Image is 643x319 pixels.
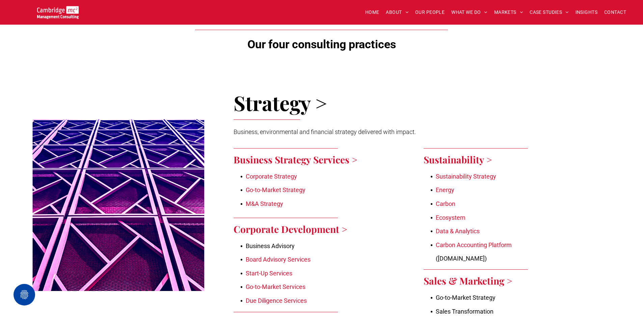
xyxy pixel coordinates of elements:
[448,7,491,18] a: WHAT WE DO
[246,200,283,207] a: M&A Strategy
[601,7,629,18] a: CONTACT
[436,228,480,235] a: Data & Analytics
[382,7,412,18] a: ABOUT
[246,297,307,304] a: Due Diligence Services
[37,6,79,19] img: Go to Homepage
[246,256,311,263] a: Board Advisory Services
[436,214,465,221] a: Ecosystem
[234,89,327,116] span: Strategy >
[572,7,601,18] a: INSIGHTS
[246,173,297,180] a: Corporate Strategy
[234,223,279,235] a: Corporate
[412,7,448,18] a: OUR PEOPLE
[234,153,357,166] a: Business Strategy Services >
[246,186,305,193] a: Go-to-Market Strategy
[246,242,295,249] span: Business Advisory
[37,7,79,14] a: Your Business Transformed | Cambridge Management Consulting
[424,153,492,166] a: Sustainability >
[436,294,495,301] span: Go-to-Market Strategy
[436,308,493,315] span: Sales Transformation
[281,223,347,235] a: Development >
[424,274,512,287] a: Sales & Marketing >
[247,37,396,51] span: Our four consulting practices
[17,119,220,291] a: What We Do | Cambridge Management Consulting
[436,200,455,207] a: Carbon
[436,255,487,262] span: ([DOMAIN_NAME])
[436,241,512,248] a: Carbon Accounting Platform
[436,186,454,193] a: Energy
[362,7,383,18] a: HOME
[234,128,416,135] span: Business, environmental and financial strategy delivered with impact.
[246,270,292,277] a: Start-Up Services
[436,173,496,180] a: Sustainability Strategy
[491,7,526,18] a: MARKETS
[526,7,572,18] a: CASE STUDIES
[246,283,305,290] a: Go-to-Market Services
